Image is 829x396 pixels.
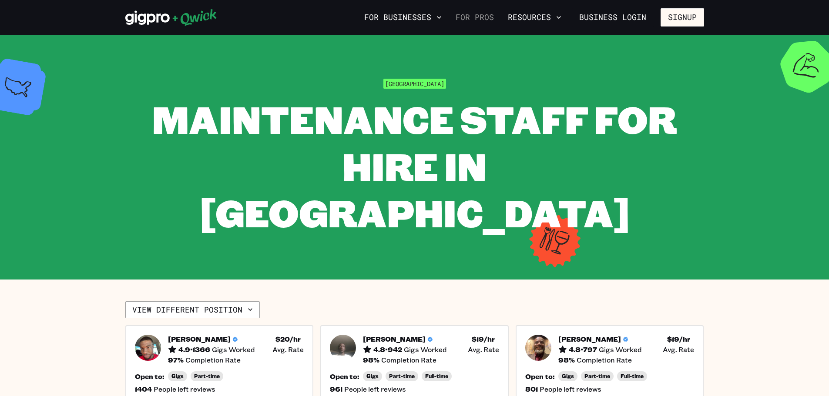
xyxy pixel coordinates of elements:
[472,335,495,343] h5: $ 19 /hr
[363,335,426,343] h5: [PERSON_NAME]
[344,385,406,393] span: People left reviews
[135,385,152,393] h5: 1404
[363,356,379,364] h5: 98 %
[152,94,677,237] span: Maintenance Staff for Hire in [GEOGRAPHIC_DATA]
[185,356,241,364] span: Completion Rate
[525,385,538,393] h5: 801
[275,335,301,343] h5: $ 20 /hr
[381,356,436,364] span: Completion Rate
[540,385,601,393] span: People left reviews
[383,79,446,89] span: [GEOGRAPHIC_DATA]
[330,385,342,393] h5: 961
[621,373,644,379] span: Full-time
[599,345,642,354] span: Gigs Worked
[361,10,445,25] button: For Businesses
[558,356,575,364] h5: 98 %
[171,373,184,379] span: Gigs
[212,345,255,354] span: Gigs Worked
[168,335,231,343] h5: [PERSON_NAME]
[425,373,448,379] span: Full-time
[389,373,415,379] span: Part-time
[366,373,379,379] span: Gigs
[452,10,497,25] a: For Pros
[562,373,574,379] span: Gigs
[661,8,704,27] button: Signup
[577,356,632,364] span: Completion Rate
[373,345,402,354] h5: 4.8 • 942
[272,345,304,354] span: Avg. Rate
[504,10,565,25] button: Resources
[525,335,551,361] img: Pro headshot
[168,356,184,364] h5: 97 %
[330,372,359,381] h5: Open to:
[404,345,447,354] span: Gigs Worked
[663,345,694,354] span: Avg. Rate
[558,335,621,343] h5: [PERSON_NAME]
[194,373,220,379] span: Part-time
[584,373,610,379] span: Part-time
[135,372,164,381] h5: Open to:
[468,345,499,354] span: Avg. Rate
[154,385,215,393] span: People left reviews
[569,345,597,354] h5: 4.8 • 797
[667,335,690,343] h5: $ 19 /hr
[330,335,356,361] img: Pro headshot
[572,8,654,27] a: Business Login
[135,335,161,361] img: Pro headshot
[525,372,555,381] h5: Open to:
[178,345,210,354] h5: 4.9 • 1366
[125,301,260,319] button: View different position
